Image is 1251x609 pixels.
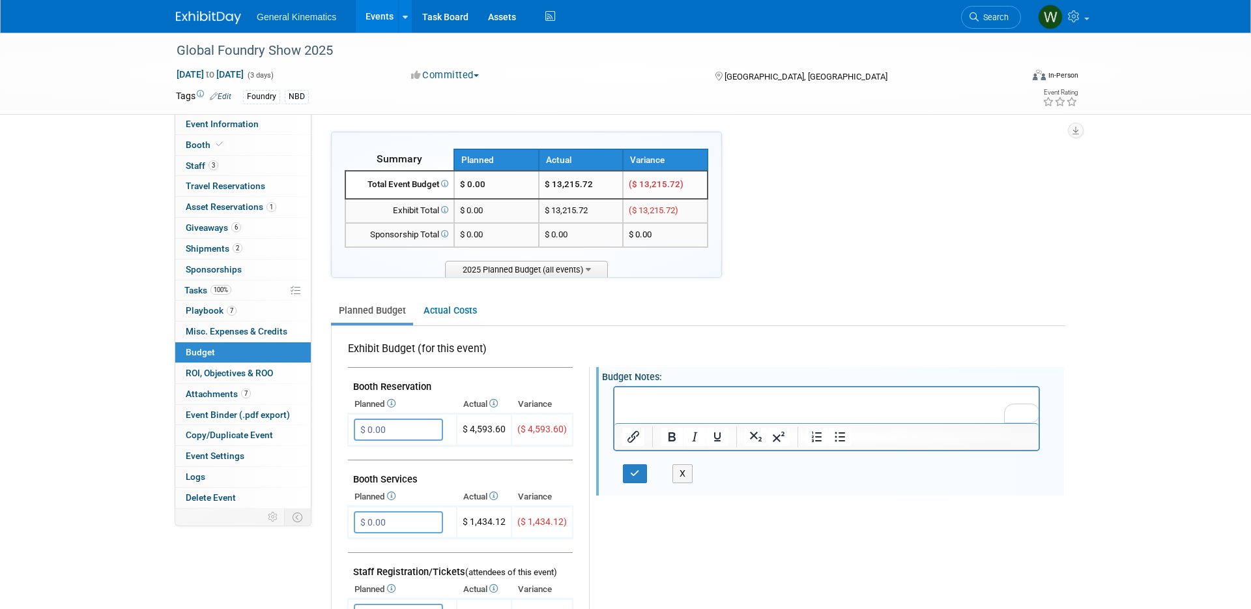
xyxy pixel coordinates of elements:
span: General Kinematics [257,12,336,22]
div: Exhibit Budget (for this event) [348,342,568,363]
div: Budget Notes: [602,367,1064,383]
span: 2 [233,243,242,253]
td: Staff Registration/Tickets [348,553,573,581]
a: Sponsorships [175,260,311,280]
span: ROI, Objectives & ROO [186,368,273,378]
span: Misc. Expenses & Credits [186,326,287,336]
div: NBD [285,90,309,104]
a: Shipments2 [175,239,311,259]
div: Exhibit Total [351,205,448,217]
span: Booth [186,140,225,150]
span: [GEOGRAPHIC_DATA], [GEOGRAPHIC_DATA] [725,72,887,82]
td: Booth Reservation [348,368,573,396]
th: Variance [511,395,573,413]
a: Delete Event [175,488,311,508]
div: In-Person [1048,70,1078,80]
span: 7 [241,389,251,398]
div: Event Format [944,68,1078,87]
th: Variance [623,149,708,171]
a: Tasks100% [175,280,311,301]
th: Planned [348,580,457,599]
td: Booth Services [348,460,573,488]
i: Booth reservation complete [216,141,223,148]
span: Travel Reservations [186,181,265,191]
iframe: Rich Text Area [614,387,1039,423]
th: Planned [454,149,539,171]
span: Delete Event [186,492,236,503]
span: $ 0.00 [460,179,485,189]
a: Event Information [175,114,311,134]
span: $ 0.00 [460,205,483,215]
img: Format-Inperson.png [1033,70,1046,80]
span: ($ 4,593.60) [517,424,567,434]
button: Bold [661,428,683,446]
button: Subscript [745,428,767,446]
span: Event Binder (.pdf export) [186,409,290,420]
a: Misc. Expenses & Credits [175,321,311,342]
span: Budget [186,347,215,357]
button: X [672,464,693,483]
a: Planned Budget [331,299,413,323]
a: Booth [175,135,311,155]
a: Budget [175,342,311,363]
button: Numbered list [806,428,828,446]
span: 2025 Planned Budget (all events) [445,261,608,277]
span: [DATE] [DATE] [176,68,244,80]
span: Attachments [186,389,251,399]
th: Planned [348,395,457,413]
a: Event Binder (.pdf export) [175,405,311,425]
a: Giveaways6 [175,218,311,238]
td: $ 0.00 [539,223,624,247]
th: Actual [457,488,511,506]
div: Total Event Budget [351,179,448,191]
span: (3 days) [246,71,274,80]
span: Staff [186,160,218,171]
img: ExhibitDay [176,11,241,24]
span: ($ 13,215.72) [629,179,683,189]
span: $ 0.00 [460,230,483,239]
th: Variance [511,580,573,599]
a: Search [961,6,1021,29]
button: Committed [407,68,484,82]
a: Actual Costs [416,299,484,323]
span: 6 [231,222,241,232]
span: Playbook [186,305,237,316]
button: Insert/edit link [622,428,644,446]
div: Sponsorship Total [351,229,448,241]
span: to [204,69,216,80]
span: Event Information [186,119,259,129]
span: Giveaways [186,222,241,233]
span: Event Settings [186,451,244,461]
a: Playbook7 [175,301,311,321]
td: Personalize Event Tab Strip [262,509,285,526]
span: $ 0.00 [629,230,652,239]
span: 100% [210,285,231,295]
span: ($ 1,434.12) [517,516,567,527]
a: Edit [210,92,231,101]
span: (attendees of this event) [465,567,557,577]
span: 1 [266,202,276,212]
div: Foundry [243,90,280,104]
a: ROI, Objectives & ROO [175,363,311,383]
span: Search [979,12,1009,22]
td: $ 13,215.72 [539,199,624,223]
a: Copy/Duplicate Event [175,425,311,445]
a: Attachments7 [175,384,311,404]
th: Planned [348,488,457,506]
a: Asset Reservations1 [175,197,311,217]
span: $ 4,593.60 [463,424,506,434]
a: Travel Reservations [175,176,311,196]
button: Underline [706,428,728,446]
span: 3 [208,160,218,170]
td: Tags [176,89,231,104]
a: Logs [175,467,311,487]
th: Actual [539,149,624,171]
span: Asset Reservations [186,201,276,212]
span: Copy/Duplicate Event [186,430,273,440]
td: $ 13,215.72 [539,171,624,199]
a: Staff3 [175,156,311,176]
button: Bullet list [829,428,851,446]
span: Summary [377,153,422,165]
td: Toggle Event Tabs [285,509,311,526]
div: Global Foundry Show 2025 [172,39,1001,63]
